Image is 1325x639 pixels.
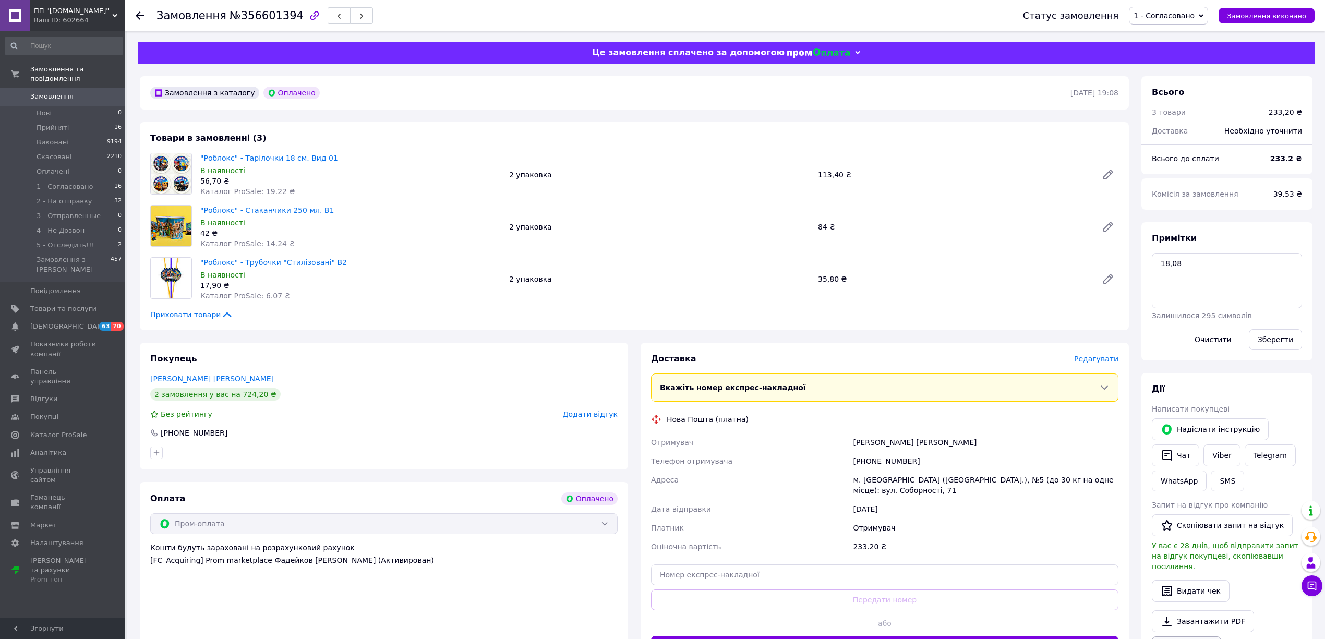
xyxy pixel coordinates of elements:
div: Ваш ID: 602664 [34,16,125,25]
button: SMS [1211,471,1244,491]
span: 0 [118,167,122,176]
div: 2 замовлення у вас на 724,20 ₴ [150,388,281,401]
span: Телефон отримувача [651,457,732,465]
button: Зберегти [1249,329,1302,350]
b: 233.2 ₴ [1270,154,1302,163]
span: Прийняті [37,123,69,132]
img: evopay logo [787,48,850,58]
div: 56,70 ₴ [200,176,501,186]
span: 2 - На отправку [37,197,92,206]
span: 3 - Отправленные [37,211,101,221]
span: Платник [651,524,684,532]
span: 5 - Отследить!!! [37,240,94,250]
button: Замовлення виконано [1219,8,1315,23]
img: "Роблокс" - Трубочки "Стилізовані" В2 [158,258,185,298]
span: Аналітика [30,448,66,457]
span: Редагувати [1074,355,1118,363]
span: [DEMOGRAPHIC_DATA] [30,322,107,331]
span: 70 [111,322,123,331]
div: Кошти будуть зараховані на розрахунковий рахунок [150,542,618,565]
span: В наявності [200,166,245,175]
span: Товари в замовленні (3) [150,133,267,143]
span: №356601394 [230,9,304,22]
span: 4 - Не Дозвон [37,226,85,235]
div: Отримувач [851,519,1121,537]
span: Налаштування [30,538,83,548]
span: 63 [99,322,111,331]
span: 16 [114,182,122,191]
span: Без рейтингу [161,410,212,418]
span: Управління сайтом [30,466,97,485]
div: Необхідно уточнити [1218,119,1308,142]
textarea: 18,08 [1152,253,1302,308]
span: Запит на відгук про компанію [1152,501,1268,509]
span: 39.53 ₴ [1273,190,1302,198]
span: Замовлення [156,9,226,22]
div: 2 упаковка [505,167,814,182]
span: Нові [37,108,52,118]
span: Замовлення виконано [1227,12,1306,20]
a: "Роблокс" - Стаканчики 250 мл. В1 [200,206,334,214]
a: Редагувати [1098,216,1118,237]
span: 32 [114,197,122,206]
span: Показники роботи компанії [30,340,97,358]
span: Залишилося 295 символів [1152,311,1252,320]
input: Номер експрес-накладної [651,564,1118,585]
a: "Роблокс" - Трубочки "Стилізовані" В2 [200,258,347,267]
span: Скасовані [37,152,72,162]
time: [DATE] 19:08 [1070,89,1118,97]
button: Надіслати інструкцію [1152,418,1269,440]
div: [PHONE_NUMBER] [160,428,228,438]
span: Приховати товари [150,309,233,320]
a: Редагувати [1098,269,1118,290]
span: Покупець [150,354,197,364]
a: Viber [1203,444,1240,466]
span: Панель управління [30,367,97,386]
span: Це замовлення сплачено за допомогою [592,47,785,57]
div: 2 упаковка [505,272,814,286]
span: Оціночна вартість [651,542,721,551]
span: Всього [1152,87,1184,97]
span: 16 [114,123,122,132]
span: Написати покупцеві [1152,405,1230,413]
input: Пошук [5,37,123,55]
span: 1 - Согласовано [37,182,93,191]
span: Вкажіть номер експрес-накладної [660,383,806,392]
span: Повідомлення [30,286,81,296]
div: [PHONE_NUMBER] [851,452,1121,471]
span: 1 - Согласовано [1134,11,1195,20]
span: 2 [118,240,122,250]
span: Доставка [651,354,696,364]
span: [PERSON_NAME] та рахунки [30,556,97,585]
span: Каталог ProSale [30,430,87,440]
span: У вас є 28 днів, щоб відправити запит на відгук покупцеві, скопіювавши посилання. [1152,541,1298,571]
div: 84 ₴ [814,220,1093,234]
div: 42 ₴ [200,228,501,238]
a: Редагувати [1098,164,1118,185]
span: В наявності [200,271,245,279]
span: Комісія за замовлення [1152,190,1238,198]
span: 0 [118,226,122,235]
span: Примітки [1152,233,1197,243]
div: Замовлення з каталогу [150,87,259,99]
div: [DATE] [851,500,1121,519]
a: Telegram [1245,444,1296,466]
div: 233.20 ₴ [851,537,1121,556]
div: 113,40 ₴ [814,167,1093,182]
span: В наявності [200,219,245,227]
button: Скопіювати запит на відгук [1152,514,1293,536]
button: Видати чек [1152,580,1230,602]
span: Товари та послуги [30,304,97,314]
span: ПП "KIDDIE.SMILE" [34,6,112,16]
span: Маркет [30,521,57,530]
a: Завантажити PDF [1152,610,1254,632]
div: Оплачено [263,87,320,99]
a: "Роблокс" - Тарілочки 18 см. Вид 01 [200,154,338,162]
div: м. [GEOGRAPHIC_DATA] ([GEOGRAPHIC_DATA].), №5 (до 30 кг на одне місце): вул. Соборності, 71 [851,471,1121,500]
span: Замовлення з [PERSON_NAME] [37,255,111,274]
a: WhatsApp [1152,471,1207,491]
span: 0 [118,211,122,221]
img: "Роблокс" - Тарілочки 18 см. Вид 01 [151,153,191,194]
span: Всього до сплати [1152,154,1219,163]
button: Очистити [1186,329,1240,350]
